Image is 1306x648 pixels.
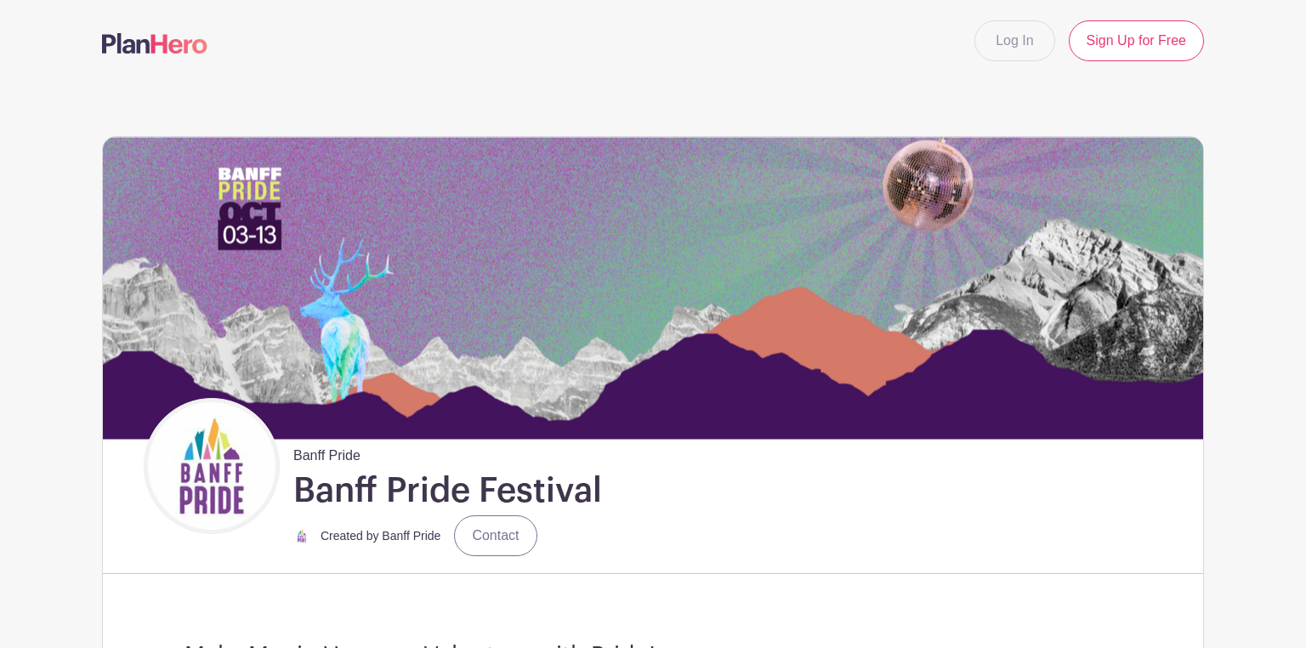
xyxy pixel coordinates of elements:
img: 3.jpg [293,527,310,544]
img: logo-507f7623f17ff9eddc593b1ce0a138ce2505c220e1c5a4e2b4648c50719b7d32.svg [102,33,207,54]
span: Banff Pride [293,439,361,466]
small: Created by Banff Pride [321,529,440,543]
a: Sign Up for Free [1069,20,1204,61]
a: Contact [454,515,537,556]
img: 3.jpg [148,402,275,530]
img: PlanHeroBanner1.png [103,137,1203,439]
h1: Banff Pride Festival [293,469,602,512]
a: Log In [974,20,1054,61]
